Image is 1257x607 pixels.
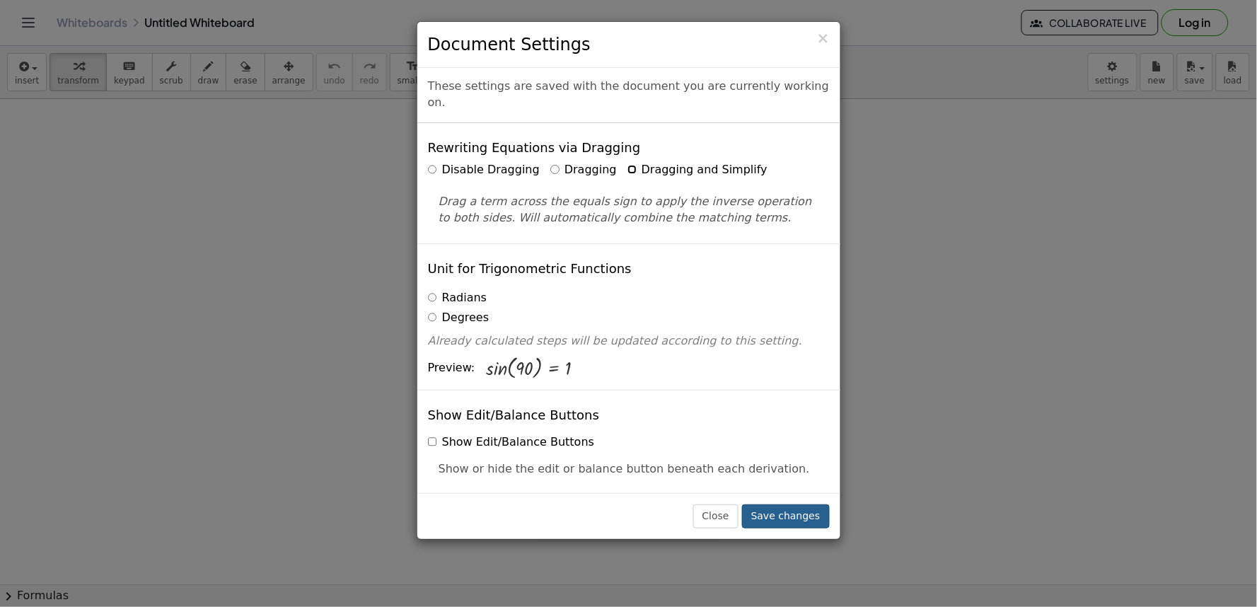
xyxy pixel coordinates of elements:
span: × [817,30,830,47]
input: Dragging [550,165,560,174]
h4: Show Edit/Balance Buttons [428,408,599,422]
input: Degrees [428,313,437,322]
h4: Rewriting Equations via Dragging [428,141,641,155]
label: Degrees [428,310,490,326]
button: Save changes [742,504,830,528]
label: Show Edit/Balance Buttons [428,434,594,451]
h4: Unit for Trigonometric Functions [428,262,632,276]
label: Dragging [550,162,617,178]
span: Preview: [428,360,475,376]
input: Dragging and Simplify [627,165,637,174]
input: Disable Dragging [428,165,437,174]
div: These settings are saved with the document you are currently working on. [417,68,840,123]
p: Already calculated steps will be updated according to this setting. [428,333,830,349]
label: Dragging and Simplify [627,162,767,178]
button: Close [693,504,738,528]
input: Show Edit/Balance Buttons [428,437,437,446]
button: Close [817,31,830,46]
input: Radians [428,293,437,302]
p: Show or hide the edit or balance button beneath each derivation. [439,461,819,478]
h3: Document Settings [428,33,830,57]
label: Radians [428,290,487,306]
p: Drag a term across the equals sign to apply the inverse operation to both sides. Will automatical... [439,194,819,226]
label: Disable Dragging [428,162,540,178]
